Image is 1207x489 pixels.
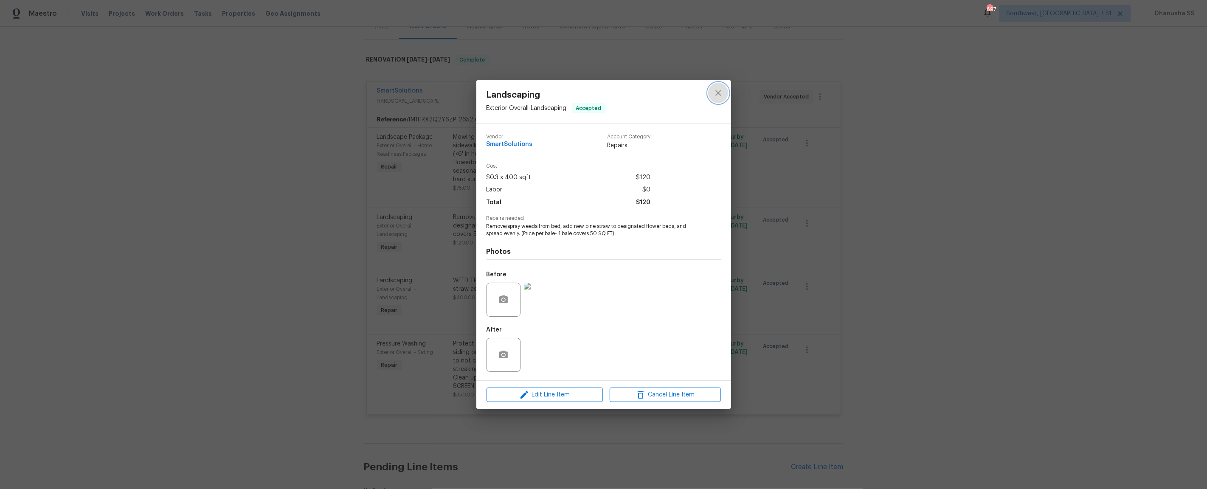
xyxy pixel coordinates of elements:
span: $0 [642,184,650,196]
span: Exterior Overall - Landscaping [487,105,567,111]
span: Landscaping [487,90,606,100]
span: Account Category [607,134,650,140]
h4: Photos [487,247,721,256]
h5: Before [487,272,507,278]
span: Edit Line Item [489,390,600,400]
span: Vendor [487,134,533,140]
span: Remove/spray weeds from bed, add new pine straw to designated flower beds, and spread evenly. (Pr... [487,223,698,237]
span: Labor [487,184,503,196]
span: SmartSolutions [487,141,533,148]
span: Repairs [607,141,650,150]
span: $0.3 x 400 sqft [487,171,532,184]
span: $120 [636,171,650,184]
button: Edit Line Item [487,388,603,402]
button: Cancel Line Item [610,388,721,402]
span: Repairs needed [487,216,721,221]
span: Cancel Line Item [612,390,718,400]
span: Accepted [573,104,605,112]
div: 697 [987,5,993,14]
button: close [708,83,729,103]
h5: After [487,327,502,333]
span: Cost [487,163,650,169]
span: Total [487,197,502,209]
span: $120 [636,197,650,209]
